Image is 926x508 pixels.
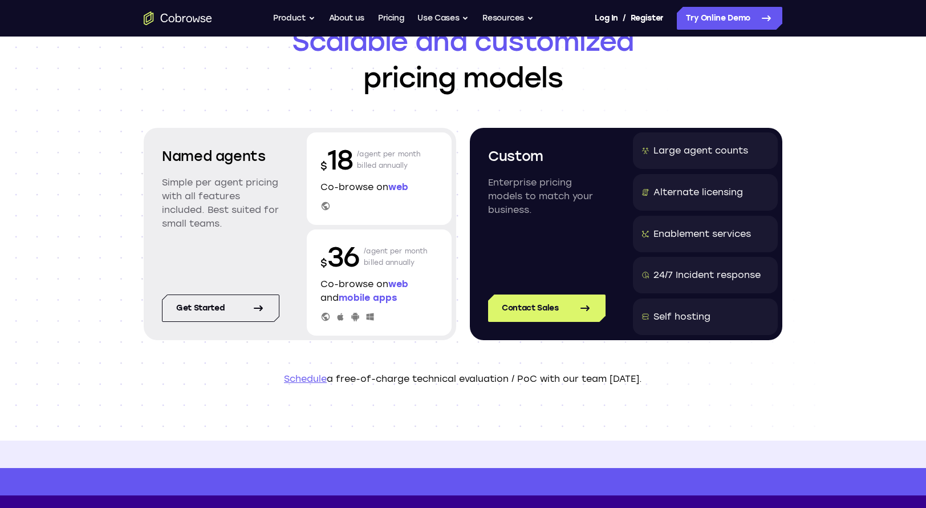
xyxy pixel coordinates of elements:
[144,372,782,386] p: a free-of-charge technical evaluation / PoC with our team [DATE].
[653,227,751,241] div: Enablement services
[653,310,710,324] div: Self hosting
[339,292,397,303] span: mobile apps
[378,7,404,30] a: Pricing
[488,295,606,322] a: Contact Sales
[144,23,782,96] h1: pricing models
[162,146,279,167] h2: Named agents
[320,277,438,305] p: Co-browse on and
[320,142,352,178] p: 18
[488,146,606,167] h2: Custom
[284,373,327,384] a: Schedule
[357,142,421,178] p: /agent per month billed annually
[364,239,428,275] p: /agent per month billed annually
[623,11,626,25] span: /
[162,176,279,231] p: Simple per agent pricing with all features included. Best suited for small teams.
[488,176,606,217] p: Enterprise pricing models to match your business.
[320,180,438,194] p: Co-browse on
[320,160,327,172] span: $
[595,7,618,30] a: Log In
[329,7,364,30] a: About us
[653,268,761,282] div: 24/7 Incident response
[273,7,315,30] button: Product
[144,11,212,25] a: Go to the home page
[677,7,782,30] a: Try Online Demo
[388,182,408,192] span: web
[417,7,469,30] button: Use Cases
[320,239,359,275] p: 36
[388,279,408,289] span: web
[144,23,782,59] span: Scalable and customized
[320,257,327,269] span: $
[653,144,748,158] div: Large agent counts
[653,186,743,199] div: Alternate licensing
[162,295,279,322] a: Get started
[482,7,534,30] button: Resources
[631,7,664,30] a: Register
